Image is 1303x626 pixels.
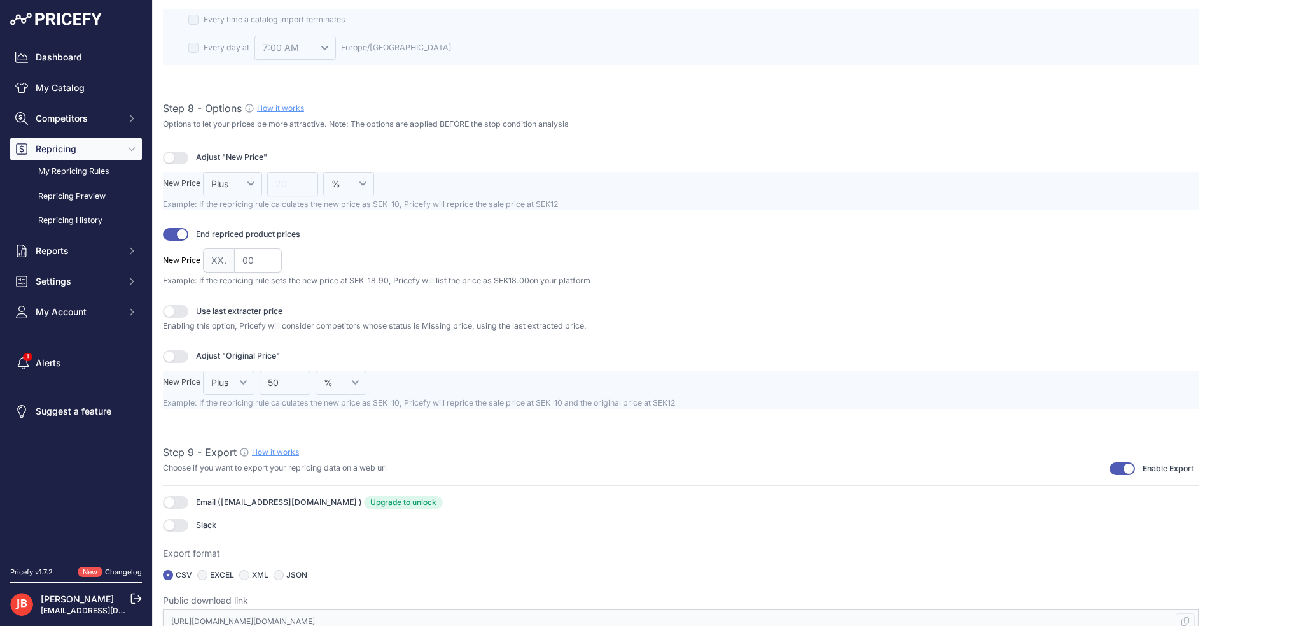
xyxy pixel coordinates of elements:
span: Public download link [163,594,248,607]
a: Changelog [105,567,142,576]
p: Example: If the repricing rule sets the new price at SEK 18.90, Pricefy will list the price as SE... [163,275,1199,287]
a: Suggest a feature [10,400,142,423]
label: XML [252,570,268,580]
label: JSON [286,570,307,580]
a: Dashboard [10,46,142,69]
span: Use last extracter price [196,306,282,318]
a: [EMAIL_ADDRESS][DOMAIN_NAME] [41,606,174,615]
span: Reports [36,245,119,257]
span: Settings [36,275,119,288]
a: Repricing History [10,210,142,232]
span: Enable Export [1143,463,1194,475]
div: Pricefy v1.7.2 [10,567,53,578]
button: Competitors [10,107,142,130]
button: Reports [10,239,142,262]
a: Alerts [10,352,142,374]
a: [PERSON_NAME] [41,594,114,604]
div: New Price [163,255,200,267]
a: Upgrade to unlock [364,496,443,509]
button: My Account [10,301,142,324]
span: Repricing [36,143,119,155]
p: Enabling this option, Pricefy will consider competitors whose status is Missing price, using the ... [163,320,1199,332]
span: Slack [196,520,216,530]
span: Competitors [36,112,119,125]
label: EXCEL [210,570,234,580]
a: How it works [252,447,299,457]
p: Export format [163,547,1199,560]
span: Adjust "Original Price" [196,350,280,362]
button: Repricing [10,138,142,160]
span: Adjust "New Price" [196,152,267,164]
img: Pricefy Logo [10,13,102,25]
span: 18.00 [508,276,529,285]
a: Repricing Preview [10,185,142,208]
span: Email ( ) [196,497,443,507]
p: Options to let your prices be more attractive. Note: The options are applied BEFORE the stop cond... [163,118,1199,131]
a: My Catalog [10,76,142,99]
span: [EMAIL_ADDRESS][DOMAIN_NAME] [221,497,357,507]
span: XX. [203,248,234,273]
input: 99 [234,248,282,273]
nav: Sidebar [10,46,142,551]
a: My Repricing Rules [10,160,142,183]
span: Step 9 - Export [163,446,237,459]
a: How it works [257,103,304,113]
label: CSV [176,570,192,580]
p: Choose if you want to export your repricing data on a web url [163,462,387,474]
button: Settings [10,270,142,293]
span: My Account [36,306,119,318]
span: New [78,567,102,578]
span: End repriced product prices [196,229,300,241]
span: Step 8 - Options [163,102,242,115]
